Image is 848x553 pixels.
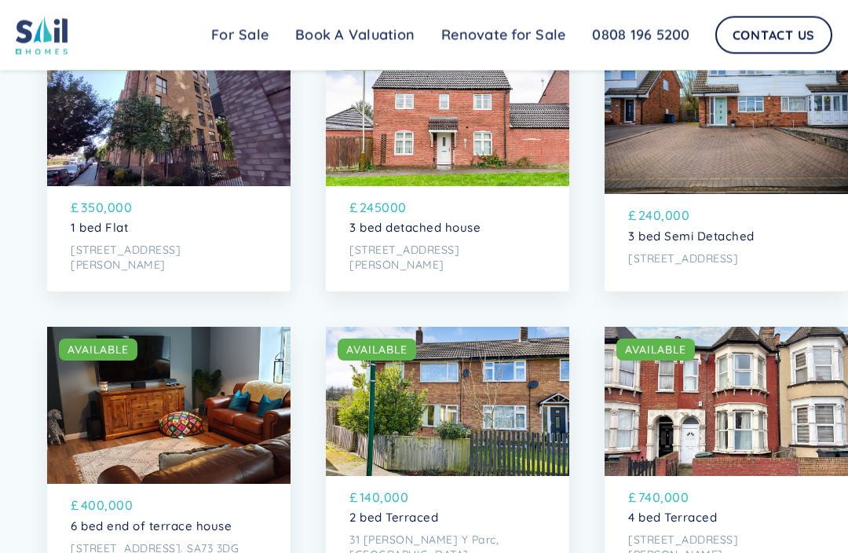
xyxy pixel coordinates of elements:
p: [STREET_ADDRESS] [628,252,824,266]
p: 3 bed Semi Detached [628,230,824,244]
a: AVAILABLE£2450003 bed detached house[STREET_ADDRESS][PERSON_NAME] [326,38,569,292]
a: For Sale [198,20,282,51]
a: Renovate for Sale [428,20,579,51]
p: 3 bed detached house [349,222,546,236]
a: 0808 196 5200 [579,20,703,51]
p: 4 bed Terraced [628,511,824,526]
p: 245000 [360,199,407,218]
p: £ [628,207,637,225]
img: sail home logo colored [16,16,68,55]
div: AVAILABLE [68,342,129,358]
p: £ [349,199,358,218]
p: £ [628,489,637,507]
p: [STREET_ADDRESS][PERSON_NAME] [71,244,267,273]
a: Book A Valuation [282,20,428,51]
p: 140,000 [360,489,409,507]
div: AVAILABLE [625,342,686,358]
a: AVAILABLE£240,0003 bed Semi Detached[STREET_ADDRESS] [605,38,848,292]
p: 2 bed Terraced [349,511,546,526]
p: £ [71,199,79,218]
p: £ [349,489,358,507]
a: Contact Us [715,16,833,54]
p: 240,000 [638,207,690,225]
a: AVAILABLE£350,0001 bed Flat[STREET_ADDRESS][PERSON_NAME] [47,38,291,292]
p: 350,000 [81,199,133,218]
p: [STREET_ADDRESS][PERSON_NAME] [349,244,546,273]
p: 6 bed end of terrace house [71,520,267,534]
div: AVAILABLE [346,342,408,358]
p: £ [71,496,79,515]
p: 740,000 [638,489,689,507]
p: 400,000 [81,496,133,515]
p: 1 bed Flat [71,222,267,236]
